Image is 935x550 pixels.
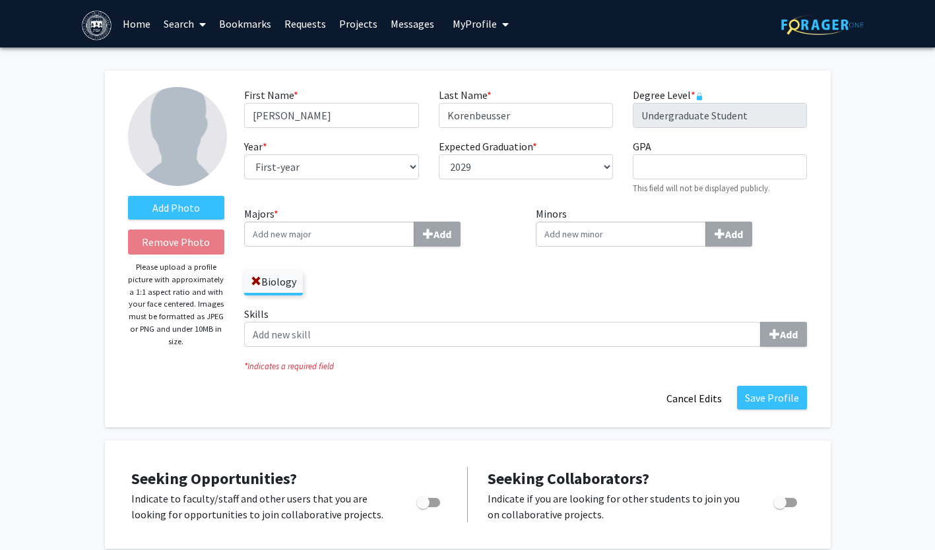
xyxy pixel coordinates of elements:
input: Majors*Add [244,222,414,247]
span: My Profile [453,17,497,30]
p: Indicate if you are looking for other students to join you on collaborative projects. [488,491,748,522]
a: Messages [384,1,441,47]
label: Expected Graduation [439,138,537,154]
div: Toggle [768,491,804,510]
label: AddProfile Picture [128,196,225,220]
b: Add [780,328,798,341]
p: Indicate to faculty/staff and other users that you are looking for opportunities to join collabor... [131,491,391,522]
svg: This information is provided and automatically updated by Brandeis University and is not editable... [695,92,703,100]
div: Toggle [411,491,447,510]
span: Seeking Collaborators? [488,468,649,489]
small: This field will not be displayed publicly. [633,183,770,193]
img: Brandeis University Logo [82,11,112,40]
iframe: Chat [10,491,56,540]
a: Projects [333,1,384,47]
button: Save Profile [737,386,807,410]
label: First Name [244,87,298,103]
button: Remove Photo [128,229,225,255]
a: Home [116,1,157,47]
b: Add [434,228,451,241]
p: Please upload a profile picture with approximately a 1:1 aspect ratio and with your face centered... [128,261,225,348]
button: Cancel Edits [658,386,730,411]
label: Degree Level [633,87,703,103]
a: Requests [278,1,333,47]
b: Add [725,228,743,241]
a: Search [157,1,212,47]
span: Seeking Opportunities? [131,468,297,489]
button: Minors [705,222,752,247]
i: Indicates a required field [244,360,807,373]
input: MinorsAdd [536,222,706,247]
label: Year [244,138,267,154]
button: Majors* [414,222,461,247]
label: Majors [244,206,516,247]
label: Last Name [439,87,492,103]
label: Biology [244,270,303,293]
img: Profile Picture [128,87,227,186]
label: GPA [633,138,651,154]
input: SkillsAdd [244,322,761,347]
label: Minors [536,206,808,247]
a: Bookmarks [212,1,278,47]
img: ForagerOne Logo [781,15,864,35]
label: Skills [244,306,807,347]
button: Skills [760,322,807,347]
